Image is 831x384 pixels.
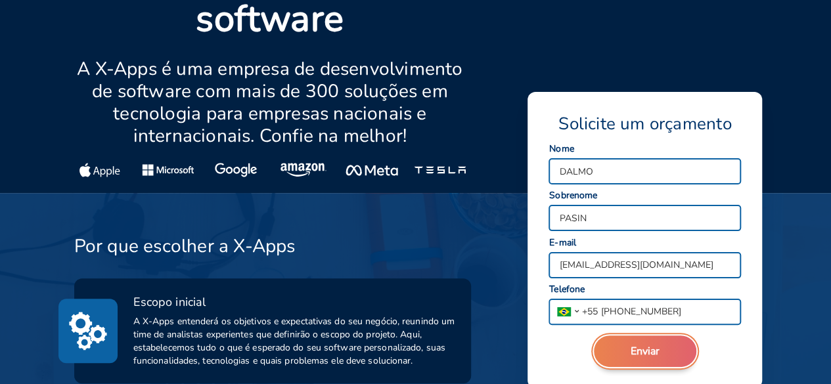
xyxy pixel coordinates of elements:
[74,235,296,257] h3: Por que escolher a X-Apps
[414,163,466,177] img: Tesla
[598,299,740,324] input: 99 99999 9999
[549,205,740,230] input: Seu sobrenome
[549,159,740,184] input: Seu nome
[69,309,107,352] img: method1_initial_scope.svg
[346,163,397,177] img: Meta
[74,58,466,147] p: A X-Apps é uma empresa de desenvolvimento de software com mais de 300 soluções em tecnologia para...
[215,163,258,177] img: Google
[582,305,598,318] span: + 55
[142,163,194,177] img: Microsoft
[558,113,731,135] span: Solicite um orçamento
[79,163,120,177] img: Apple
[549,253,740,278] input: Seu melhor e-mail
[631,344,660,358] span: Enviar
[281,163,328,177] img: Amazon
[133,294,206,310] span: Escopo inicial
[133,315,456,368] span: A X-Apps entenderá os objetivos e expectativas do seu negócio, reunindo um time de analistas expe...
[594,335,696,367] button: Enviar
